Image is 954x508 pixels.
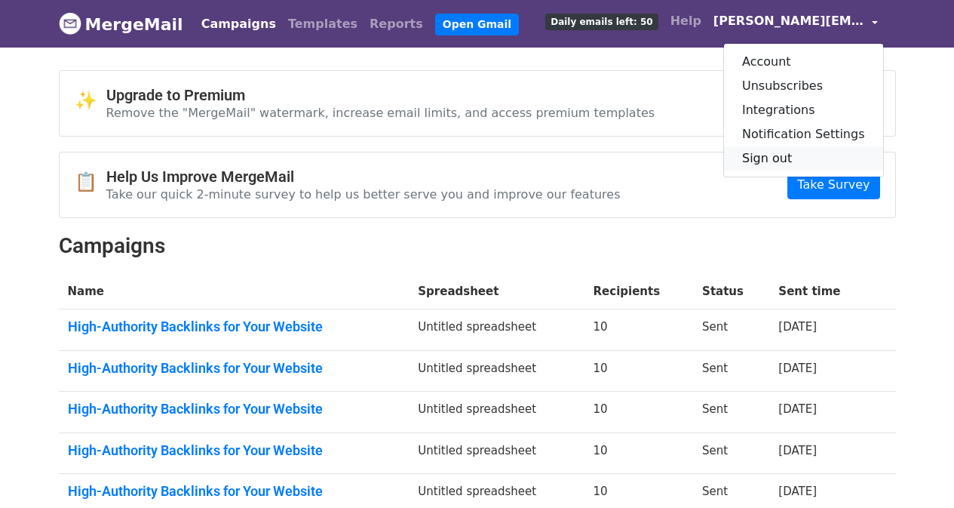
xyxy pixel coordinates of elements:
a: [DATE] [778,485,817,498]
a: [DATE] [778,320,817,334]
div: [PERSON_NAME][EMAIL_ADDRESS][DOMAIN_NAME] [723,43,884,177]
td: Sent [693,392,769,433]
td: Sent [693,433,769,474]
a: Daily emails left: 50 [539,6,664,36]
th: Sent time [769,274,872,309]
a: [DATE] [778,444,817,457]
th: Recipients [584,274,694,309]
td: 10 [584,309,694,351]
img: MergeMail logo [59,12,81,35]
a: High-Authority Backlinks for Your Website [68,319,400,335]
h4: Upgrade to Premium [106,86,655,104]
a: Templates [282,9,364,39]
a: Campaigns [195,9,282,39]
span: Daily emails left: 50 [545,14,658,30]
a: Sign out [724,146,883,171]
a: Integrations [724,98,883,122]
a: High-Authority Backlinks for Your Website [68,401,400,417]
p: Take our quick 2-minute survey to help us better serve you and improve our features [106,186,621,202]
span: 📋 [75,171,106,193]
a: High-Authority Backlinks for Your Website [68,442,400,459]
td: Untitled spreadsheet [409,433,584,474]
iframe: Chat Widget [879,436,954,508]
th: Name [59,274,410,309]
a: High-Authority Backlinks for Your Website [68,360,400,377]
a: Open Gmail [435,14,519,35]
td: 10 [584,350,694,392]
td: Sent [693,309,769,351]
td: Untitled spreadsheet [409,350,584,392]
th: Status [693,274,769,309]
a: High-Authority Backlinks for Your Website [68,483,400,500]
h2: Campaigns [59,233,896,259]
td: Untitled spreadsheet [409,392,584,433]
a: Notification Settings [724,122,883,146]
a: Reports [364,9,429,39]
td: 10 [584,433,694,474]
a: MergeMail [59,8,183,40]
span: [PERSON_NAME][EMAIL_ADDRESS][DOMAIN_NAME] [713,12,864,30]
h4: Help Us Improve MergeMail [106,168,621,186]
a: [PERSON_NAME][EMAIL_ADDRESS][DOMAIN_NAME] [707,6,884,42]
td: Sent [693,350,769,392]
a: [DATE] [778,402,817,416]
td: 10 [584,392,694,433]
a: [DATE] [778,362,817,375]
a: Help [664,6,707,36]
a: Take Survey [787,171,879,199]
a: Account [724,50,883,74]
th: Spreadsheet [409,274,584,309]
td: Untitled spreadsheet [409,309,584,351]
span: ✨ [75,90,106,112]
a: Unsubscribes [724,74,883,98]
p: Remove the "MergeMail" watermark, increase email limits, and access premium templates [106,105,655,121]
